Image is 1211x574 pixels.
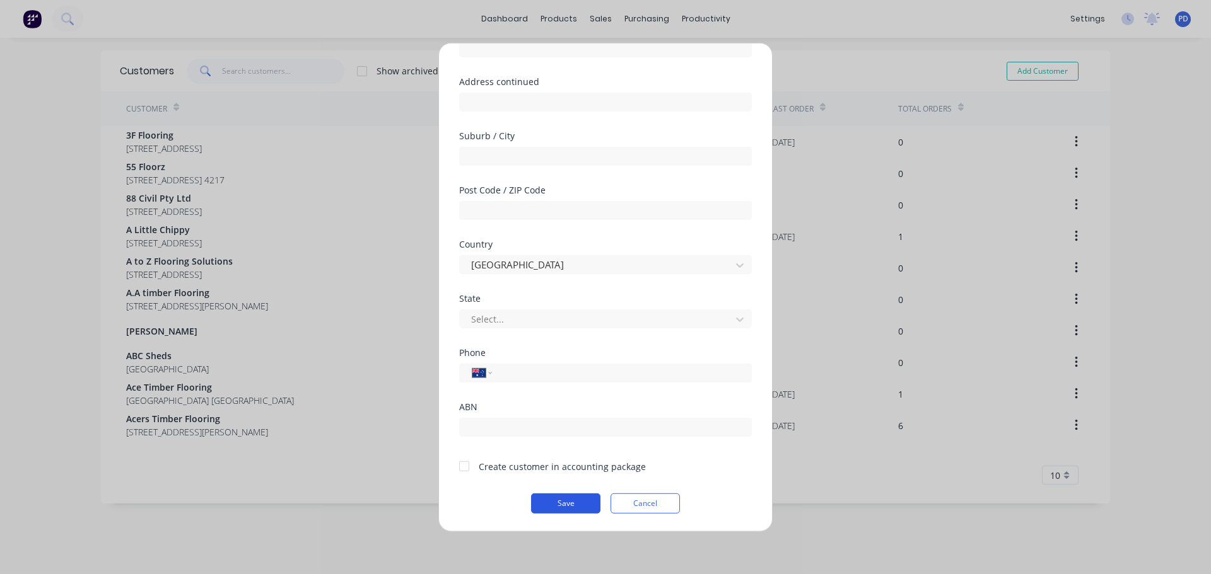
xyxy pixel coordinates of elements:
[459,77,752,86] div: Address continued
[611,493,680,513] button: Cancel
[459,185,752,194] div: Post Code / ZIP Code
[459,294,752,302] div: State
[459,348,752,357] div: Phone
[459,402,752,411] div: ABN
[531,493,600,513] button: Save
[459,239,752,248] div: Country
[459,131,752,140] div: Suburb / City
[479,459,646,473] div: Create customer in accounting package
